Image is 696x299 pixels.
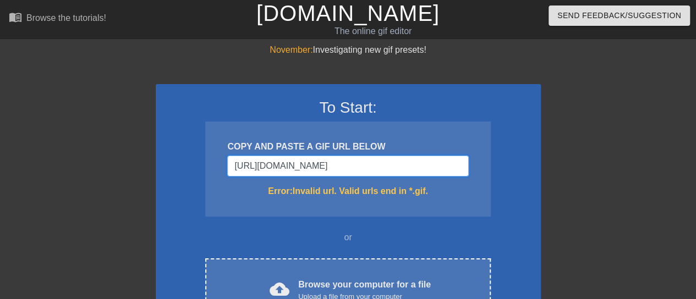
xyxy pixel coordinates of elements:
[26,13,106,23] div: Browse the tutorials!
[9,10,106,27] a: Browse the tutorials!
[9,10,22,24] span: menu_book
[238,25,509,38] div: The online gif editor
[227,140,468,153] div: COPY AND PASTE A GIF URL BELOW
[557,9,681,23] span: Send Feedback/Suggestion
[184,231,512,244] div: or
[227,156,468,176] input: Username
[549,5,690,26] button: Send Feedback/Suggestion
[170,98,527,117] h3: To Start:
[270,279,289,299] span: cloud_upload
[227,185,468,198] div: Error: Invalid url. Valid urls end in *.gif.
[270,45,313,54] span: November:
[256,1,440,25] a: [DOMAIN_NAME]
[156,43,541,57] div: Investigating new gif presets!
